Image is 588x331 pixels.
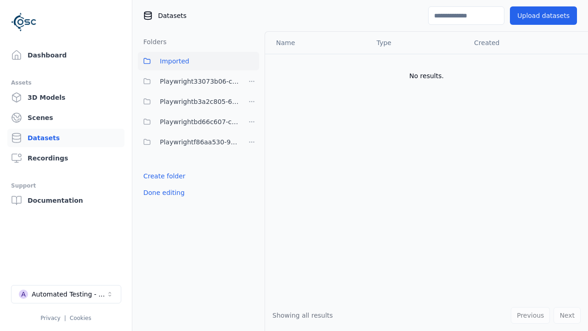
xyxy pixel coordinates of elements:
a: Recordings [7,149,124,167]
img: Logo [11,9,37,35]
div: Support [11,180,121,191]
span: Showing all results [272,312,333,319]
a: Cookies [70,315,91,321]
button: Playwrightb3a2c805-61a6-400b-be3b-f073172aba7d [138,92,239,111]
a: Scenes [7,108,124,127]
button: Upload datasets [510,6,577,25]
button: Done editing [138,184,190,201]
div: Automated Testing - Playwright [32,290,106,299]
th: Created [467,32,573,54]
button: Select a workspace [11,285,121,303]
button: Playwrightf86aa530-96cb-46d1-8e9a-d62f40977285 [138,133,239,151]
a: Dashboard [7,46,124,64]
span: | [64,315,66,321]
th: Name [265,32,369,54]
td: No results. [265,54,588,98]
button: Imported [138,52,259,70]
span: Imported [160,56,189,67]
div: A [19,290,28,299]
a: Datasets [7,129,124,147]
button: Playwright33073b06-c5aa-4668-b707-241d4fc25382 [138,72,239,91]
a: Create folder [143,171,186,181]
a: 3D Models [7,88,124,107]
a: Documentation [7,191,124,210]
span: Playwright33073b06-c5aa-4668-b707-241d4fc25382 [160,76,239,87]
span: Playwrightbd66c607-cb32-410a-b9da-ebe48352023b [160,116,239,127]
span: Playwrightb3a2c805-61a6-400b-be3b-f073172aba7d [160,96,239,107]
th: Type [369,32,467,54]
div: Assets [11,77,121,88]
a: Privacy [40,315,60,321]
span: Playwrightf86aa530-96cb-46d1-8e9a-d62f40977285 [160,137,239,148]
button: Create folder [138,168,191,184]
span: Datasets [158,11,187,20]
button: Playwrightbd66c607-cb32-410a-b9da-ebe48352023b [138,113,239,131]
h3: Folders [138,37,167,46]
